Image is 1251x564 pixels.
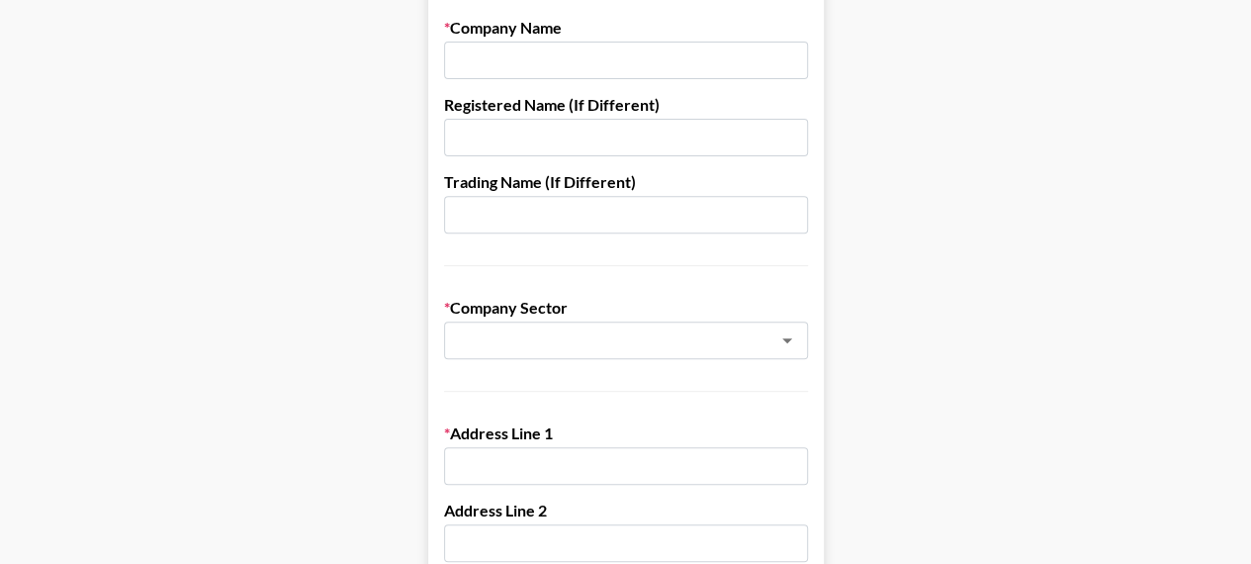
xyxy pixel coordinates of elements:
label: Trading Name (If Different) [444,172,808,192]
button: Open [773,327,801,354]
label: Address Line 2 [444,501,808,520]
label: Registered Name (If Different) [444,95,808,115]
label: Company Name [444,18,808,38]
label: Company Sector [444,298,808,318]
label: Address Line 1 [444,423,808,443]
